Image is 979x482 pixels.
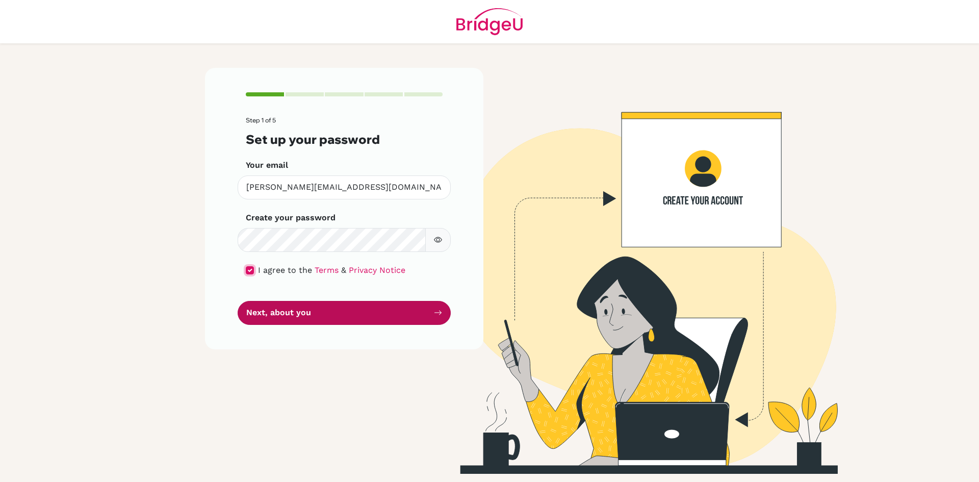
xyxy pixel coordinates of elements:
span: Step 1 of 5 [246,116,276,124]
span: I agree to the [258,265,312,275]
button: Next, about you [238,301,451,325]
img: Create your account [344,68,925,474]
h3: Set up your password [246,132,443,147]
a: Terms [315,265,339,275]
a: Privacy Notice [349,265,405,275]
input: Insert your email* [238,175,451,199]
label: Your email [246,159,288,171]
label: Create your password [246,212,336,224]
span: & [341,265,346,275]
